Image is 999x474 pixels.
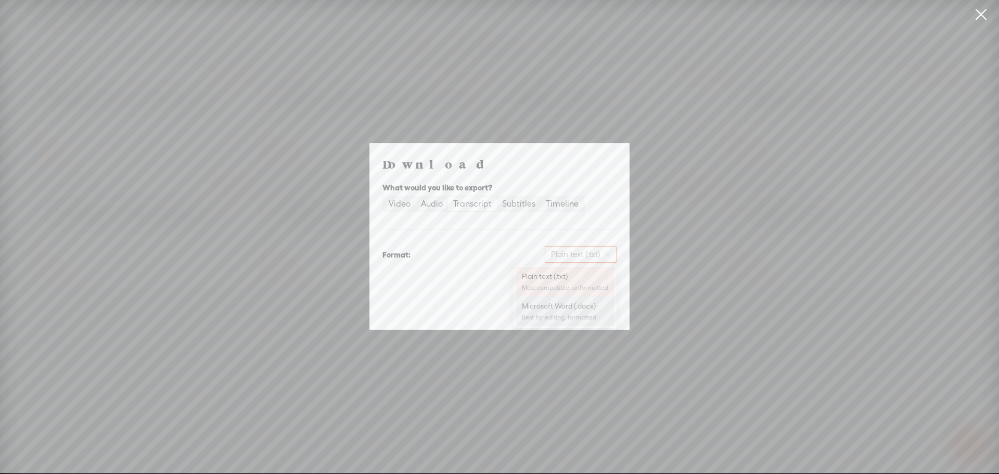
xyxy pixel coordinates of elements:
div: What would you like to export? [382,182,617,194]
div: Microsoft Word (.docx) [522,301,608,311]
div: Subtitles [502,197,535,211]
div: Audio [421,197,443,211]
div: segmented control [382,196,585,212]
span: Plain text (.txt) [551,247,610,262]
h4: Download [382,156,617,172]
div: Transcript [453,197,492,211]
div: Best for editing, formatted [522,313,608,322]
div: Video [389,197,411,211]
div: Timeline [546,197,579,211]
div: Most compatible, unformatted [522,284,608,292]
div: Plain text (.txt) [522,271,608,281]
div: Format: [382,249,411,261]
